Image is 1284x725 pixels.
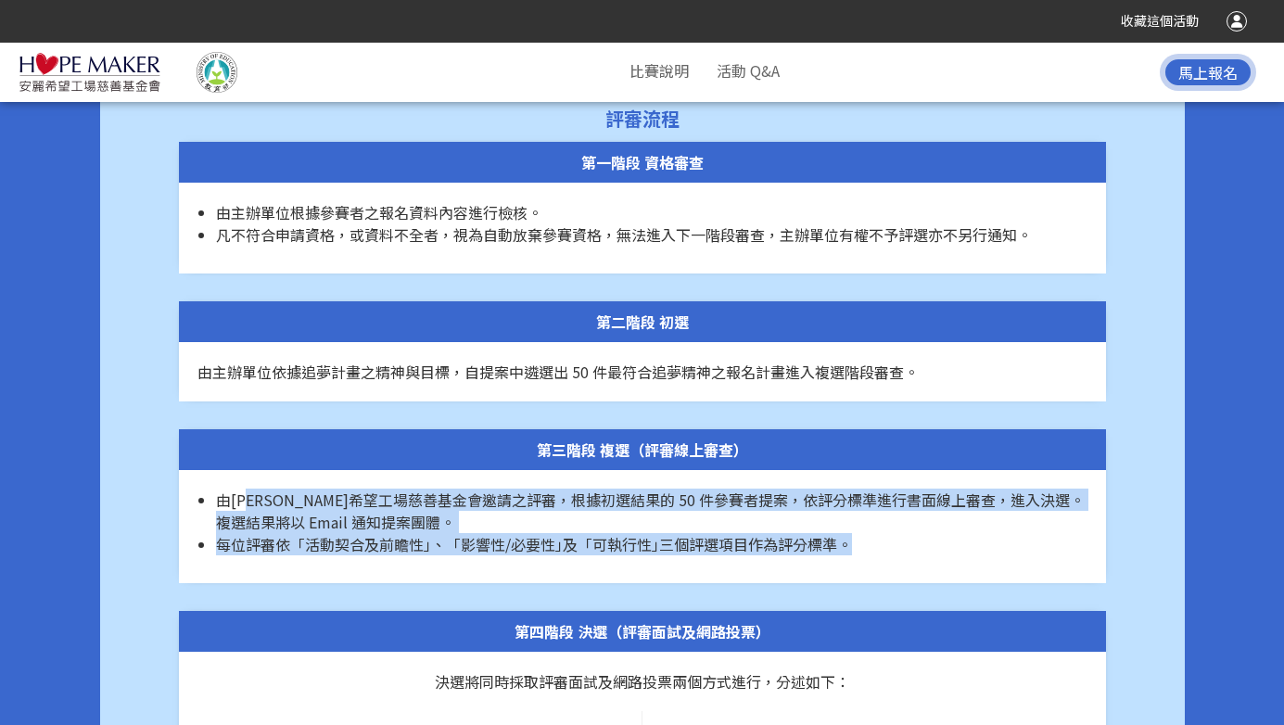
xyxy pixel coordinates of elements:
[1178,61,1238,83] span: 馬上報名
[216,201,542,223] span: 由主辦單位根據參賽者之報名資料內容進行檢核。
[216,223,1032,246] span: 凡不符合申請資格，或資料不全者，視為自動放棄參賽資格，無法進入下一階段審查，主辦單位有權不予評選亦不另行通知。
[1160,54,1256,91] button: 馬上報名
[216,489,1085,533] span: 由[PERSON_NAME]希望工場慈善基金會邀請之評審，根據初選結果的 50 件參賽者提案，依評分標準進行書面線上審查，進入決選。複選結果將以 Email 通知提案團體。
[596,311,689,333] span: 第二階段 初選
[629,59,689,82] a: 比賽說明
[1121,14,1199,29] span: 收藏這個活動
[197,361,919,383] span: 由主辦單位依據追夢計畫之精神與目標，自提案中遴選出 50 件最符合追夢精神之報名計畫進入複選階段審查。
[19,52,161,93] img: 2025「小夢想．大志氣」追夢計畫
[515,620,770,642] span: 第四階段 決選（評審面試及網路投票）
[717,59,780,82] a: 活動 Q&A
[537,439,748,461] span: 第三階段 複選（評審線上審查）
[581,151,704,173] span: 第一階段 資格審查
[216,533,852,555] span: 每位評審依「活動契合及前瞻性｣、「影響性/必要性｣及「可執行性｣三個評選項目作為評分標準。
[605,105,680,132] span: 評審流程
[171,52,263,93] img: 教育部國民及學前教育署
[197,670,1087,693] p: 決選將同時採取評審面試及網路投票兩個方式進行，分述如下：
